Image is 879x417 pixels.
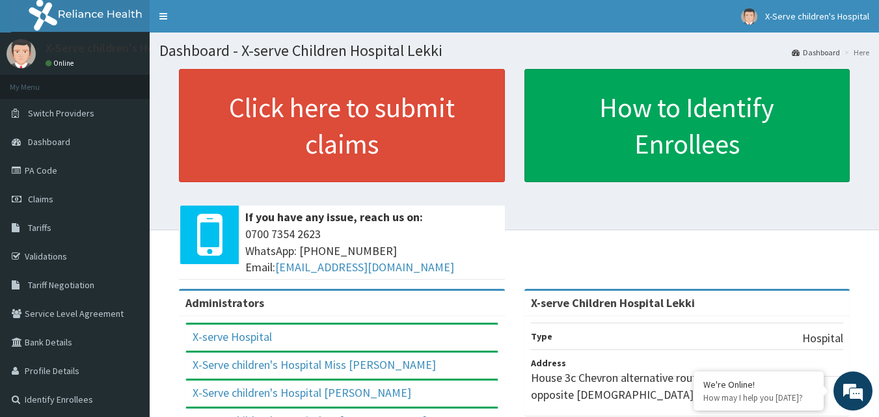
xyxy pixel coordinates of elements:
[792,47,840,58] a: Dashboard
[28,222,51,234] span: Tariffs
[531,357,566,369] b: Address
[179,69,505,182] a: Click here to submit claims
[7,39,36,68] img: User Image
[741,8,757,25] img: User Image
[531,330,552,342] b: Type
[703,379,814,390] div: We're Online!
[46,42,183,54] p: X-Serve children's Hospital
[703,392,814,403] p: How may I help you today?
[28,136,70,148] span: Dashboard
[46,59,77,68] a: Online
[802,330,843,347] p: Hospital
[275,260,454,275] a: [EMAIL_ADDRESS][DOMAIN_NAME]
[524,69,850,182] a: How to Identify Enrollees
[531,370,844,403] p: House 3c Chevron alternative route, [GEOGRAPHIC_DATA], opposite [DEMOGRAPHIC_DATA]
[159,42,869,59] h1: Dashboard - X-serve Children Hospital Lekki
[531,295,695,310] strong: X-serve Children Hospital Lekki
[193,385,411,400] a: X-Serve children's Hospital [PERSON_NAME]
[193,329,272,344] a: X-serve Hospital
[765,10,869,22] span: X-Serve children's Hospital
[28,193,53,205] span: Claims
[245,209,423,224] b: If you have any issue, reach us on:
[193,357,436,372] a: X-Serve children's Hospital Miss [PERSON_NAME]
[28,279,94,291] span: Tariff Negotiation
[185,295,264,310] b: Administrators
[28,107,94,119] span: Switch Providers
[841,47,869,58] li: Here
[245,226,498,276] span: 0700 7354 2623 WhatsApp: [PHONE_NUMBER] Email:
